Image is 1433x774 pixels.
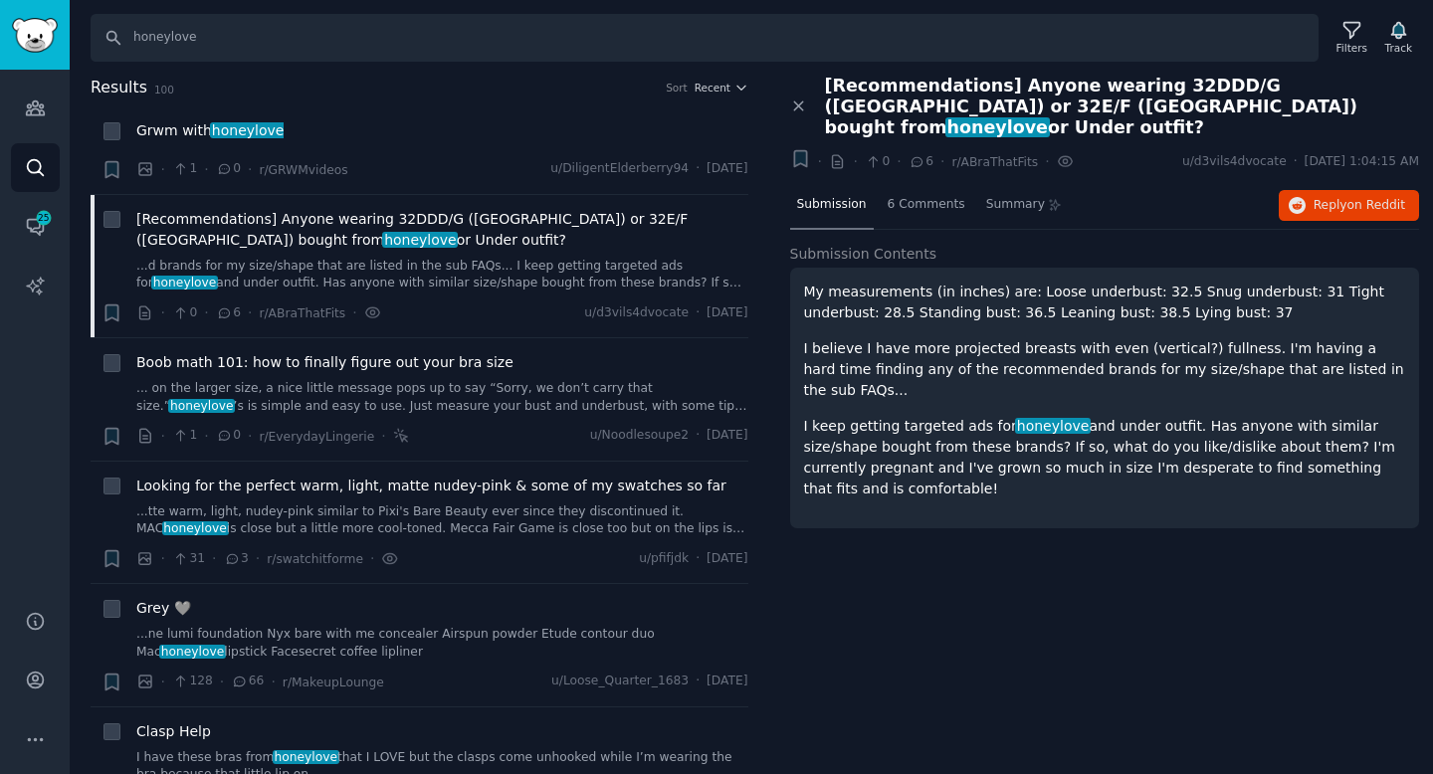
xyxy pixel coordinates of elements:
[248,426,252,447] span: ·
[1336,41,1367,55] div: Filters
[248,159,252,180] span: ·
[136,721,211,742] a: Clasp Help
[259,306,345,320] span: r/ABraThatFits
[161,672,165,692] span: ·
[818,151,822,172] span: ·
[136,209,748,251] a: [Recommendations] Anyone wearing 32DDD/G ([GEOGRAPHIC_DATA]) or 32E/F ([GEOGRAPHIC_DATA]) bought ...
[550,160,689,178] span: u/DiligentElderberry94
[161,159,165,180] span: ·
[216,304,241,322] span: 6
[216,160,241,178] span: 0
[1385,41,1412,55] div: Track
[804,282,1406,323] p: My measurements (in inches) are: Loose underbust: 32.5 Snug underbust: 31 Tight underbust: 28.5 S...
[352,302,356,323] span: ·
[212,548,216,569] span: ·
[666,81,688,95] div: Sort
[707,304,747,322] span: [DATE]
[1314,197,1405,215] span: Reply
[696,304,700,322] span: ·
[1305,153,1419,171] span: [DATE] 1:04:15 AM
[945,117,1050,137] span: honeylove
[136,258,748,292] a: ...d brands for my size/shape that are listed in the sub FAQs... I keep getting targeted ads forh...
[91,14,1319,62] input: Search Keyword
[216,427,241,445] span: 0
[12,18,58,53] img: GummySearch logo
[909,153,933,171] span: 6
[951,155,1038,169] span: r/ABraThatFits
[204,426,208,447] span: ·
[1045,151,1049,172] span: ·
[172,673,213,690] span: 128
[204,302,208,323] span: ·
[707,427,747,445] span: [DATE]
[136,352,513,373] a: Boob math 101: how to finally figure out your bra size
[91,76,147,100] span: Results
[172,160,197,178] span: 1
[136,120,284,141] a: Grwm withhoneylove
[804,338,1406,401] p: I believe I have more projected breasts with even (vertical?) fullness. I'm having a hard time fi...
[797,196,867,214] span: Submission
[1015,418,1091,434] span: honeylove
[35,211,53,225] span: 25
[1182,153,1287,171] span: u/d3vils4dvocate
[136,598,191,619] a: Grey 🩶
[897,151,901,172] span: ·
[1294,153,1298,171] span: ·
[151,276,218,290] span: honeylove
[381,426,385,447] span: ·
[273,750,339,764] span: honeylove
[639,550,689,568] span: u/pfifjdk
[259,430,374,444] span: r/EverydayLingerie
[159,645,226,659] span: honeylove
[161,548,165,569] span: ·
[136,380,748,415] a: ... on the larger size, a nice little message pops up to say “Sorry, we don’t carry that size.”ho...
[707,673,747,690] span: [DATE]
[695,81,748,95] button: Recent
[590,427,690,445] span: u/Noodlesoupe2
[162,521,229,535] span: honeylove
[172,304,197,322] span: 0
[707,160,747,178] span: [DATE]
[11,202,60,251] a: 25
[584,304,689,322] span: u/d3vils4dvocate
[1378,17,1419,59] button: Track
[220,672,224,692] span: ·
[696,550,700,568] span: ·
[1279,190,1419,222] button: Replyon Reddit
[370,548,374,569] span: ·
[283,676,384,689] span: r/MakeupLounge
[825,76,1420,138] span: [Recommendations] Anyone wearing 32DDD/G ([GEOGRAPHIC_DATA]) or 32E/F ([GEOGRAPHIC_DATA]) bought ...
[154,84,174,96] span: 100
[210,122,286,138] span: honeylove
[172,550,205,568] span: 31
[986,196,1045,214] span: Summary
[695,81,730,95] span: Recent
[271,672,275,692] span: ·
[204,159,208,180] span: ·
[136,626,748,661] a: ...ne lumi foundation Nyx bare with me concealer Airspun powder Etude contour duo Machoneylovelip...
[382,232,458,248] span: honeylove
[224,550,249,568] span: 3
[136,476,726,496] a: Looking for the perfect warm, light, matte nudey-pink & some of my swatches so far
[804,416,1406,499] p: I keep getting targeted ads for and under outfit. Has anyone with similar size/shape bought from ...
[696,160,700,178] span: ·
[161,426,165,447] span: ·
[256,548,260,569] span: ·
[696,427,700,445] span: ·
[888,196,965,214] span: 6 Comments
[267,552,363,566] span: r/swatchitforme
[231,673,264,690] span: 66
[161,302,165,323] span: ·
[707,550,747,568] span: [DATE]
[259,163,347,177] span: r/GRWMvideos
[853,151,857,172] span: ·
[551,673,689,690] span: u/Loose_Quarter_1683
[172,427,197,445] span: 1
[136,503,748,538] a: ...tte warm, light, nudey-pink similar to Pixi's Bare Beauty ever since they discontinued it. MAC...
